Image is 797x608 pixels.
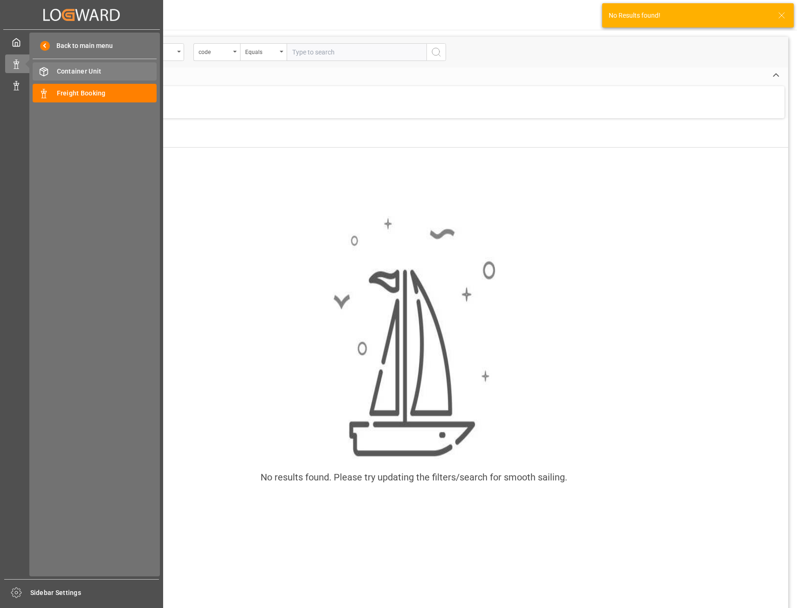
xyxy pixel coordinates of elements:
[50,41,113,51] span: Back to main menu
[245,46,277,56] div: Equals
[261,470,567,484] div: No results found. Please try updating the filters/search for smooth sailing.
[5,33,158,51] a: My Cockpit
[33,84,157,102] a: Freight Booking
[30,588,159,598] span: Sidebar Settings
[240,43,287,61] button: open menu
[57,67,157,76] span: Container Unit
[199,46,230,56] div: code
[33,62,157,81] a: Container Unit
[287,43,426,61] input: Type to search
[57,88,157,98] span: Freight Booking
[426,43,446,61] button: search button
[193,43,240,61] button: open menu
[609,11,769,20] div: No Results found!
[5,76,158,95] a: Customer View
[332,216,495,459] img: smooth_sailing.jpeg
